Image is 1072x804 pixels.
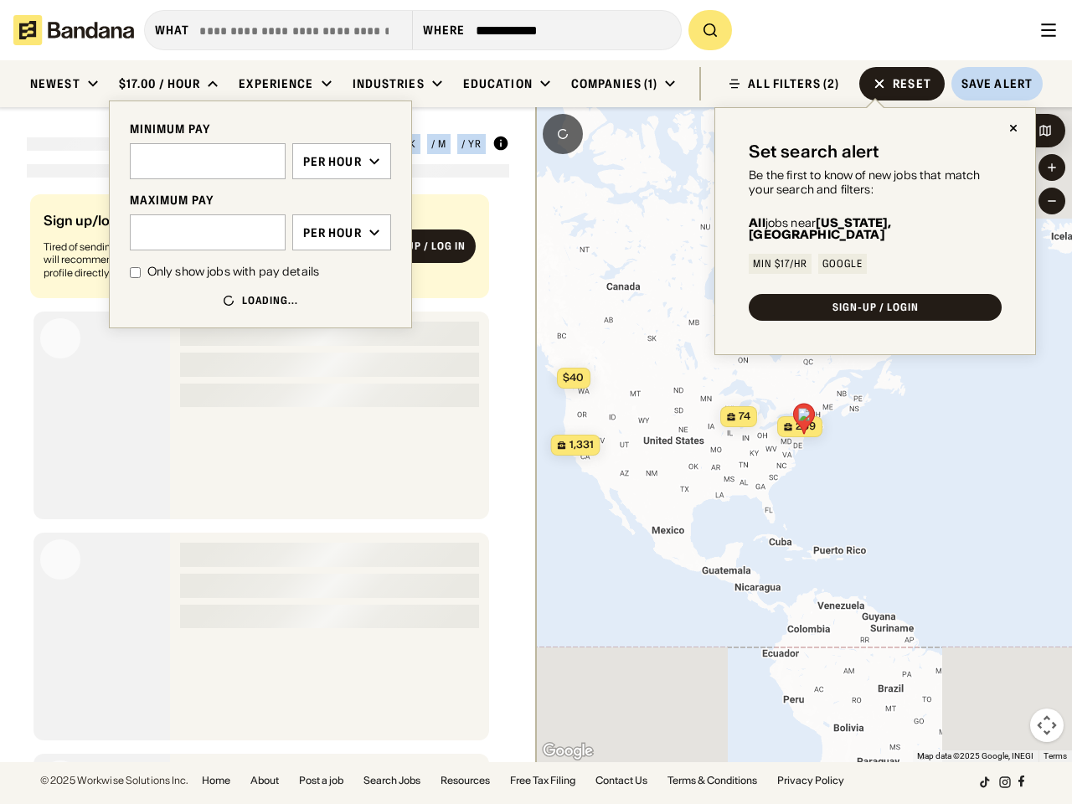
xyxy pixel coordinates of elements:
[749,215,891,242] b: [US_STATE], [GEOGRAPHIC_DATA]
[363,776,420,786] a: Search Jobs
[832,302,918,312] div: SIGN-UP / LOGIN
[749,217,1002,240] div: jobs near
[119,76,201,91] div: $17.00 / hour
[510,776,575,786] a: Free Tax Filing
[202,776,230,786] a: Home
[595,776,647,786] a: Contact Us
[961,76,1033,91] div: Save Alert
[44,214,357,240] div: Sign up/log in to get job matches
[667,776,757,786] a: Terms & Conditions
[748,78,839,90] div: ALL FILTERS (2)
[822,259,863,269] div: Google
[463,76,533,91] div: Education
[749,142,879,162] div: Set search alert
[777,776,844,786] a: Privacy Policy
[749,215,765,230] b: All
[242,294,298,307] div: Loading...
[571,76,658,91] div: Companies (1)
[380,240,466,253] div: Sign up / Log in
[753,259,807,269] div: Min $17/hr
[299,776,343,786] a: Post a job
[13,15,134,45] img: Bandana logotype
[44,240,357,280] div: Tired of sending out endless job applications? Bandana Match Team will recommend jobs tailored to...
[30,76,80,91] div: Newest
[303,154,362,169] div: Per hour
[130,193,391,208] div: MAXIMUM PAY
[239,76,313,91] div: Experience
[893,78,931,90] div: Reset
[540,740,595,762] img: Google
[441,776,490,786] a: Resources
[147,264,319,281] div: Only show jobs with pay details
[27,188,509,762] div: grid
[563,371,584,384] span: $40
[353,76,425,91] div: Industries
[749,168,1002,197] div: Be the first to know of new jobs that match your search and filters:
[540,740,595,762] a: Open this area in Google Maps (opens a new window)
[155,23,189,38] div: what
[130,121,391,137] div: MINIMUM PAY
[569,438,594,452] span: 1,331
[461,139,482,149] div: / yr
[423,23,466,38] div: Where
[1030,709,1064,742] button: Map camera controls
[303,225,362,240] div: Per hour
[40,776,188,786] div: © 2025 Workwise Solutions Inc.
[917,751,1033,760] span: Map data ©2025 Google, INEGI
[130,267,141,278] input: Only show jobs with pay details
[739,410,750,424] span: 74
[1044,751,1067,760] a: Terms (opens in new tab)
[250,776,279,786] a: About
[431,139,446,149] div: / m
